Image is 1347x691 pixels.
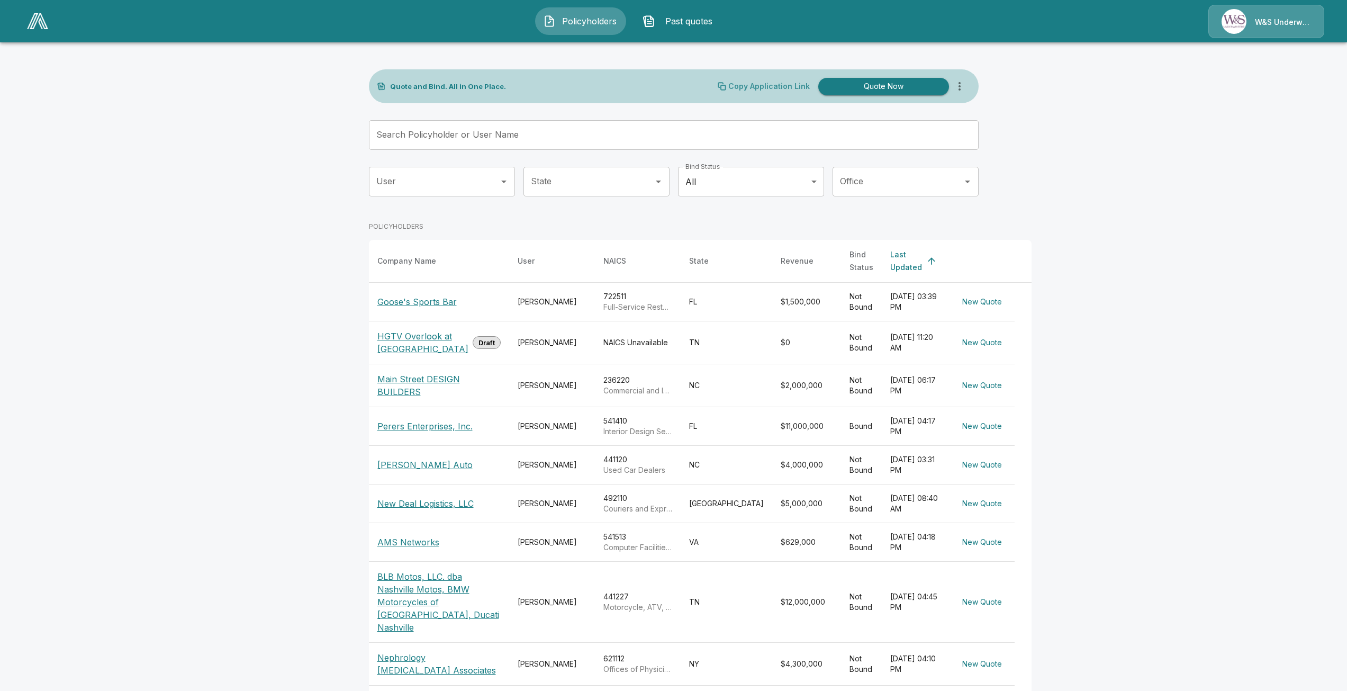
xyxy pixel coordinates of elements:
p: New Deal Logistics, LLC [377,497,474,510]
img: Past quotes Icon [643,15,655,28]
td: $0 [772,321,841,364]
td: $4,000,000 [772,446,841,484]
div: 541513 [603,532,672,553]
td: [GEOGRAPHIC_DATA] [681,484,772,523]
p: Copy Application Link [728,83,810,90]
button: Policyholders IconPolicyholders [535,7,626,35]
div: [PERSON_NAME] [518,380,586,391]
td: Not Bound [841,446,882,484]
td: [DATE] 03:39 PM [882,283,950,321]
td: $2,000,000 [772,364,841,407]
td: TN [681,321,772,364]
td: NY [681,643,772,686]
td: Bound [841,407,882,446]
td: VA [681,523,772,562]
button: Open [651,174,666,189]
div: [PERSON_NAME] [518,498,586,509]
div: 541410 [603,416,672,437]
p: W&S Underwriters [1255,17,1311,28]
td: [DATE] 04:45 PM [882,562,950,643]
div: [PERSON_NAME] [518,337,586,348]
p: BLB Motos, LLC. dba Nashville Motos, BMW Motorcycles of [GEOGRAPHIC_DATA], Ducati Nashville [377,570,501,634]
p: Commercial and Institutional Building Construction [603,385,672,396]
div: [PERSON_NAME] [518,460,586,470]
p: Main Street DESIGN BUILDERS [377,373,501,398]
p: Perers Enterprises, Inc. [377,420,473,433]
p: Computer Facilities Management Services [603,542,672,553]
td: [DATE] 03:31 PM [882,446,950,484]
a: Agency IconW&S Underwriters [1208,5,1324,38]
button: New Quote [958,292,1006,312]
td: $1,500,000 [772,283,841,321]
td: NC [681,364,772,407]
div: [PERSON_NAME] [518,297,586,307]
div: Revenue [781,255,813,267]
div: 621112 [603,653,672,675]
td: [DATE] 04:10 PM [882,643,950,686]
p: Quote and Bind. All in One Place. [390,83,506,90]
button: New Quote [958,654,1006,674]
div: 492110 [603,493,672,514]
p: AMS Networks [377,536,439,549]
div: 236220 [603,375,672,396]
button: New Quote [958,593,1006,612]
button: New Quote [958,455,1006,475]
p: Offices of Physicians, Mental Health Specialists [603,664,672,675]
p: POLICYHOLDERS [369,222,423,231]
td: $12,000,000 [772,562,841,643]
img: Policyholders Icon [543,15,556,28]
th: Bind Status [841,240,882,283]
p: Motorcycle, ATV, and All Other Motor Vehicle Dealers [603,602,672,613]
button: Open [960,174,975,189]
td: Not Bound [841,364,882,407]
td: TN [681,562,772,643]
div: [PERSON_NAME] [518,421,586,432]
div: Last Updated [890,248,922,274]
span: Past quotes [659,15,718,28]
td: Not Bound [841,321,882,364]
div: [PERSON_NAME] [518,597,586,607]
div: 441120 [603,454,672,475]
button: New Quote [958,494,1006,514]
div: All [678,167,824,196]
td: $11,000,000 [772,407,841,446]
div: 441227 [603,591,672,613]
td: [DATE] 04:18 PM [882,523,950,562]
a: Quote Now [814,78,949,95]
p: Goose's Sports Bar [377,295,457,308]
button: Past quotes IconPast quotes [635,7,726,35]
p: Full-Service Restaurants [603,302,672,312]
td: Not Bound [841,484,882,523]
button: New Quote [958,376,1006,396]
td: FL [681,407,772,446]
img: AA Logo [27,13,48,29]
p: Nephrology [MEDICAL_DATA] Associates [377,651,501,677]
span: Policyholders [560,15,618,28]
p: HGTV Overlook at [GEOGRAPHIC_DATA] [377,330,468,355]
td: [DATE] 06:17 PM [882,364,950,407]
div: NAICS [603,255,626,267]
td: NC [681,446,772,484]
button: New Quote [958,417,1006,436]
p: [PERSON_NAME] Auto [377,459,473,471]
div: User [518,255,535,267]
span: Draft [472,338,501,348]
div: State [689,255,709,267]
td: Not Bound [841,283,882,321]
td: Not Bound [841,523,882,562]
button: New Quote [958,533,1006,552]
div: [PERSON_NAME] [518,659,586,669]
td: Not Bound [841,562,882,643]
button: Quote Now [818,78,949,95]
td: NAICS Unavailable [595,321,681,364]
div: 722511 [603,291,672,312]
td: FL [681,283,772,321]
img: Agency Icon [1222,9,1246,34]
td: [DATE] 08:40 AM [882,484,950,523]
label: Bind Status [685,162,720,171]
p: Interior Design Services [603,426,672,437]
button: New Quote [958,333,1006,353]
div: [PERSON_NAME] [518,537,586,548]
